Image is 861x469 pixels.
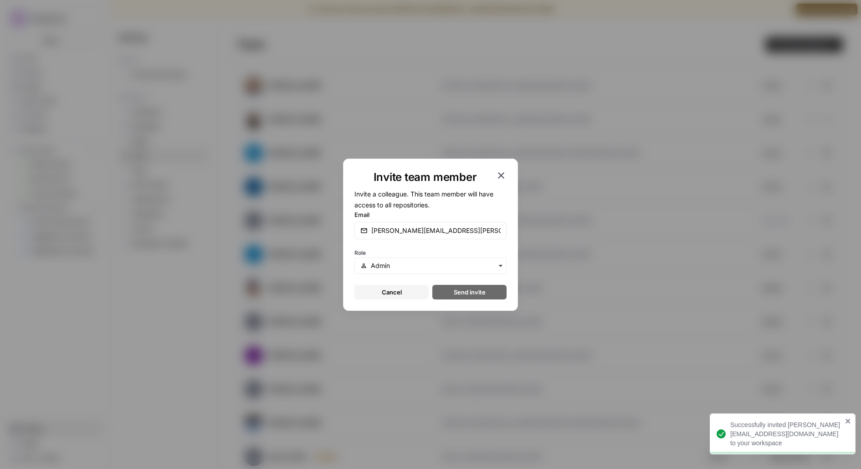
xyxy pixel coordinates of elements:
span: Role [354,249,366,256]
span: Invite a colleague. This team member will have access to all repositories. [354,190,493,209]
span: Cancel [382,288,402,297]
input: email@company.com [371,226,501,235]
label: Email [354,210,507,219]
div: Successfully invited [PERSON_NAME][EMAIL_ADDRESS][DOMAIN_NAME] to your workspace [730,420,842,448]
input: Admin [371,261,501,270]
span: Send invite [454,288,486,297]
h1: Invite team member [354,170,496,185]
button: Cancel [354,285,429,299]
button: Send invite [432,285,507,299]
button: close [845,417,851,425]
